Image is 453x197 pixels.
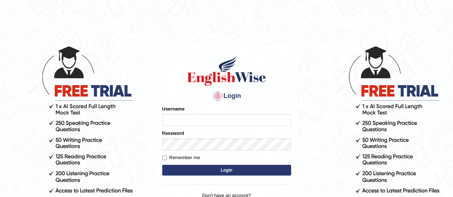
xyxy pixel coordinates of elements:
[162,165,291,176] button: Login
[162,156,167,160] input: Remember me
[162,154,200,161] label: Remember me
[186,55,268,87] img: Logo of English Wise sign in for intelligent practice with AI
[162,105,185,112] label: Username
[162,130,184,137] label: Password
[162,90,291,102] h4: Login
